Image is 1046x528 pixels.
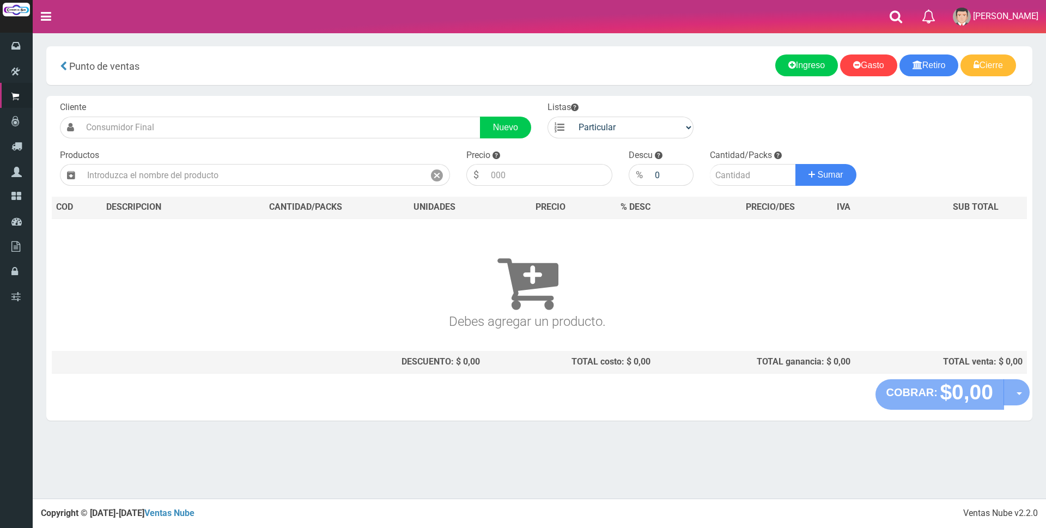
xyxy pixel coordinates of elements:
[837,202,850,212] span: IVA
[840,54,897,76] a: Gasto
[536,201,565,214] span: PRECIO
[746,202,795,212] span: PRECIO/DES
[899,54,959,76] a: Retiro
[60,101,86,114] label: Cliente
[621,202,650,212] span: % DESC
[775,54,838,76] a: Ingreso
[144,508,194,518] a: Ventas Nube
[69,60,139,72] span: Punto de ventas
[3,3,30,16] img: Logo grande
[659,356,850,368] div: TOTAL ganancia: $ 0,00
[875,379,1005,410] button: COBRAR: $0,00
[710,149,772,162] label: Cantidad/Packs
[485,164,612,186] input: 000
[629,149,653,162] label: Descu
[649,164,694,186] input: 000
[56,234,999,329] h3: Debes agregar un producto.
[230,356,480,368] div: DESCUENTO: $ 0,00
[480,117,531,138] a: Nuevo
[60,149,99,162] label: Productos
[710,164,796,186] input: Cantidad
[973,11,1038,21] span: [PERSON_NAME]
[102,197,226,219] th: DES
[818,170,843,179] span: Sumar
[940,380,993,404] strong: $0,00
[960,54,1016,76] a: Cierre
[41,508,194,518] strong: Copyright © [DATE]-[DATE]
[629,164,649,186] div: %
[795,164,856,186] button: Sumar
[226,197,385,219] th: CANTIDAD/PACKS
[548,101,579,114] label: Listas
[953,201,999,214] span: SUB TOTAL
[81,117,481,138] input: Consumidor Final
[859,356,1023,368] div: TOTAL venta: $ 0,00
[466,164,485,186] div: $
[886,386,938,398] strong: COBRAR:
[52,197,102,219] th: COD
[122,202,161,212] span: CRIPCION
[963,507,1038,520] div: Ventas Nube v2.2.0
[82,164,424,186] input: Introduzca el nombre del producto
[466,149,490,162] label: Precio
[953,8,971,26] img: User Image
[385,197,484,219] th: UNIDADES
[489,356,651,368] div: TOTAL costo: $ 0,00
